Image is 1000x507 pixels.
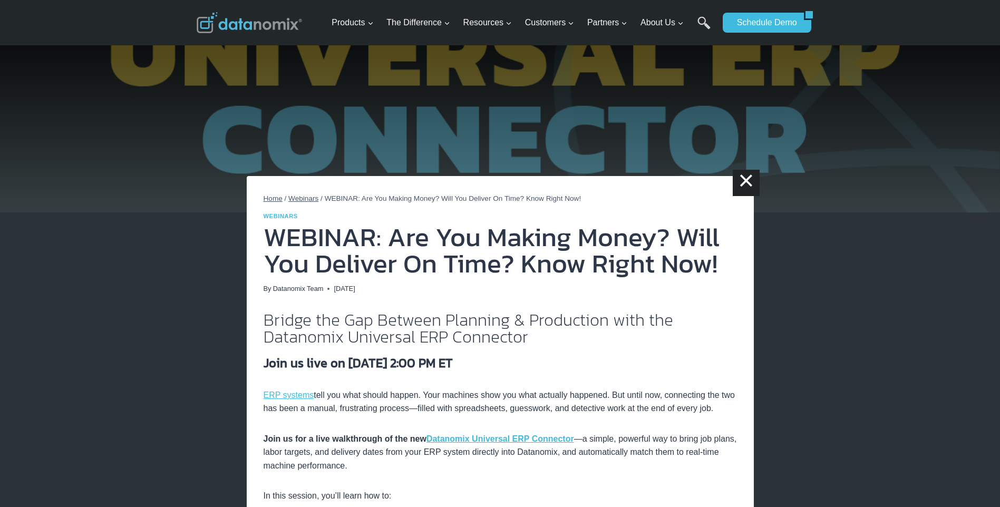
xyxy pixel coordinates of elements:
[332,16,373,30] span: Products
[733,170,759,196] a: ×
[264,391,314,399] a: ERP systems
[334,284,355,294] time: [DATE]
[463,16,512,30] span: Resources
[325,194,581,202] span: WEBINAR: Are You Making Money? Will You Deliver On Time? Know Right Now!
[264,194,283,202] a: Home
[640,16,684,30] span: About Us
[321,194,323,202] span: /
[264,354,453,372] strong: Join us live on [DATE] 2:00 PM ET
[264,224,737,277] h1: WEBINAR: Are You Making Money? Will You Deliver On Time? Know Right Now!
[264,432,737,473] p: —a simple, powerful way to bring job plans, labor targets, and delivery dates from your ERP syste...
[525,16,574,30] span: Customers
[264,213,298,219] a: Webinars
[327,6,717,40] nav: Primary Navigation
[697,16,711,40] a: Search
[197,12,302,33] img: Datanomix
[264,284,271,294] span: By
[264,489,737,503] p: In this session, you’ll learn how to:
[273,285,324,292] a: Datanomix Team
[264,388,737,415] p: tell you what should happen. Your machines show you what actually happened. But until now, connec...
[426,434,574,443] a: Datanomix Universal ERP Connector
[386,16,450,30] span: The Difference
[264,434,574,443] strong: Join us for a live walkthrough of the new
[264,193,737,204] nav: Breadcrumbs
[587,16,627,30] span: Partners
[723,13,804,33] a: Schedule Demo
[264,311,737,345] h2: Bridge the Gap Between Planning & Production with the Datanomix Universal ERP Connector
[288,194,318,202] a: Webinars
[285,194,287,202] span: /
